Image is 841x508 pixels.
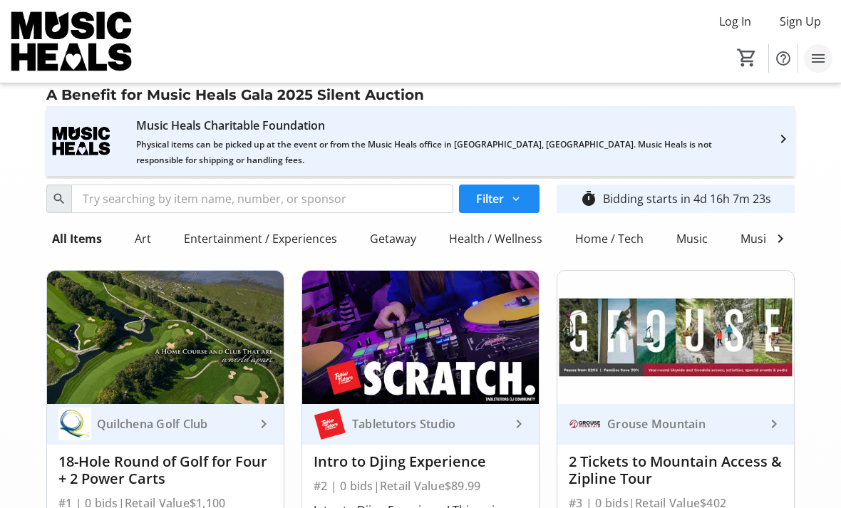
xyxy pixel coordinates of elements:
div: A Benefit for Music Heals Gala 2025 Silent Auction [38,83,433,106]
div: 18-Hole Round of Golf for Four + 2 Power Carts [58,453,272,487]
a: Quilchena Golf ClubQuilchena Golf Club [47,404,284,445]
div: Art [129,224,157,253]
img: Tabletutors Studio [314,408,346,440]
div: Grouse Mountain [602,417,765,431]
div: Physical items can be picked up at the event or from the Music Heals office in [GEOGRAPHIC_DATA],... [136,137,752,168]
div: Health / Wellness [443,224,548,253]
mat-icon: keyboard_arrow_right [255,415,272,432]
div: Music Heals Charitable Foundation [136,114,752,137]
mat-icon: timer_outline [580,190,597,207]
span: Filter [476,190,504,207]
div: Music [671,224,713,253]
div: #2 | 0 bids | Retail Value $89.99 [314,476,527,496]
img: Intro to Djing Experience [302,271,539,404]
div: Quilchena Golf Club [91,417,255,431]
div: All Items [46,224,108,253]
button: Sign Up [768,10,832,33]
img: Grouse Mountain [569,408,602,440]
button: Menu [804,44,832,73]
a: Tabletutors StudioTabletutors Studio [302,404,539,445]
div: Bidding starts in 4d 16h 7m 23s [603,190,771,207]
input: Try searching by item name, number, or sponsor [71,185,453,213]
a: Grouse MountainGrouse Mountain [557,404,794,445]
div: 2 Tickets to Mountain Access & Zipline Tour [569,453,783,487]
img: Quilchena Golf Club [58,408,91,440]
img: Music Heals Charitable Foundation's logo [49,109,113,173]
mat-icon: keyboard_arrow_right [510,415,527,432]
mat-icon: keyboard_arrow_right [765,415,783,432]
img: 18-Hole Round of Golf for Four + 2 Power Carts [47,271,284,404]
div: Entertainment / Experiences [178,224,343,253]
div: Getaway [364,224,422,253]
div: Tabletutors Studio [346,417,510,431]
button: Filter [459,185,540,213]
div: Home / Tech [569,224,649,253]
img: 2 Tickets to Mountain Access & Zipline Tour [557,271,794,404]
button: Log In [708,10,763,33]
button: Help [769,44,798,73]
a: Music Heals Charitable Foundation's logoMusic Heals Charitable FoundationPhysical items can be pi... [38,109,803,173]
span: Log In [719,13,751,30]
div: Intro to Djing Experience [314,453,527,470]
button: Cart [734,45,760,71]
span: Sign Up [780,13,821,30]
img: Music Heals Charitable Foundation's Logo [9,6,135,77]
